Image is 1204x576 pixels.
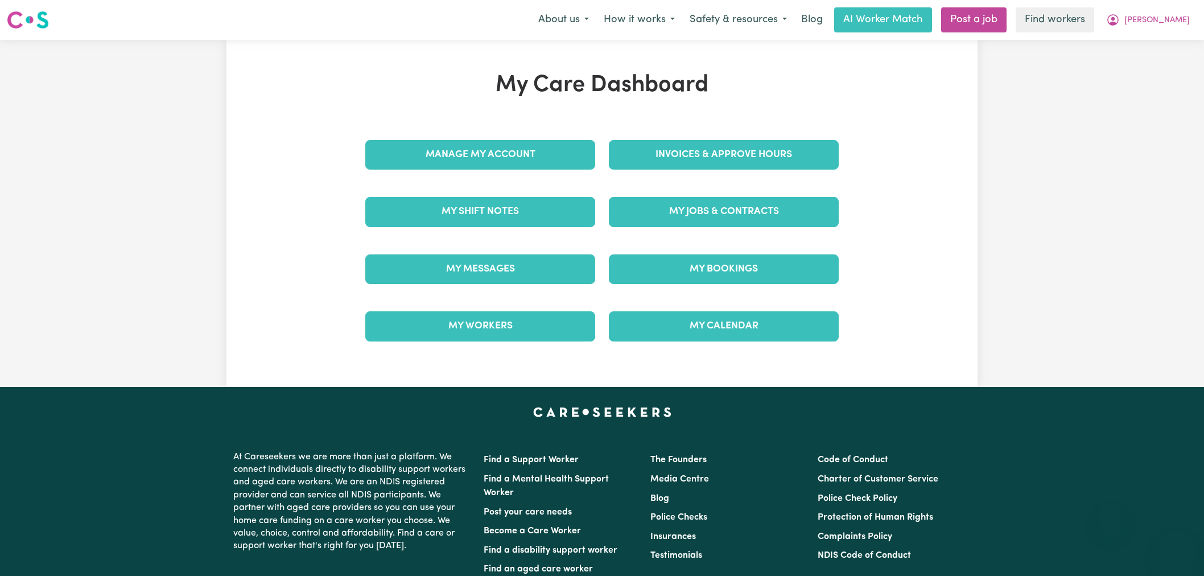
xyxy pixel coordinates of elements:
[1124,14,1190,27] span: [PERSON_NAME]
[365,311,595,341] a: My Workers
[7,10,49,30] img: Careseekers logo
[650,475,709,484] a: Media Centre
[7,7,49,33] a: Careseekers logo
[484,475,609,497] a: Find a Mental Health Support Worker
[1016,7,1094,32] a: Find workers
[650,455,707,464] a: The Founders
[794,7,830,32] a: Blog
[682,8,794,32] button: Safety & resources
[650,513,707,522] a: Police Checks
[609,254,839,284] a: My Bookings
[818,551,911,560] a: NDIS Code of Conduct
[650,551,702,560] a: Testimonials
[818,532,892,541] a: Complaints Policy
[484,508,572,517] a: Post your care needs
[365,254,595,284] a: My Messages
[365,197,595,227] a: My Shift Notes
[484,546,617,555] a: Find a disability support worker
[1099,8,1197,32] button: My Account
[609,311,839,341] a: My Calendar
[818,475,938,484] a: Charter of Customer Service
[941,7,1007,32] a: Post a job
[233,446,470,557] p: At Careseekers we are more than just a platform. We connect individuals directly to disability su...
[1099,503,1122,526] iframe: Close message
[365,140,595,170] a: Manage My Account
[650,532,696,541] a: Insurances
[1158,530,1195,567] iframe: Button to launch messaging window
[358,72,846,99] h1: My Care Dashboard
[484,455,579,464] a: Find a Support Worker
[531,8,596,32] button: About us
[650,494,669,503] a: Blog
[818,513,933,522] a: Protection of Human Rights
[609,197,839,227] a: My Jobs & Contracts
[533,408,671,417] a: Careseekers home page
[484,526,581,536] a: Become a Care Worker
[609,140,839,170] a: Invoices & Approve Hours
[834,7,932,32] a: AI Worker Match
[596,8,682,32] button: How it works
[818,455,888,464] a: Code of Conduct
[484,565,593,574] a: Find an aged care worker
[818,494,897,503] a: Police Check Policy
